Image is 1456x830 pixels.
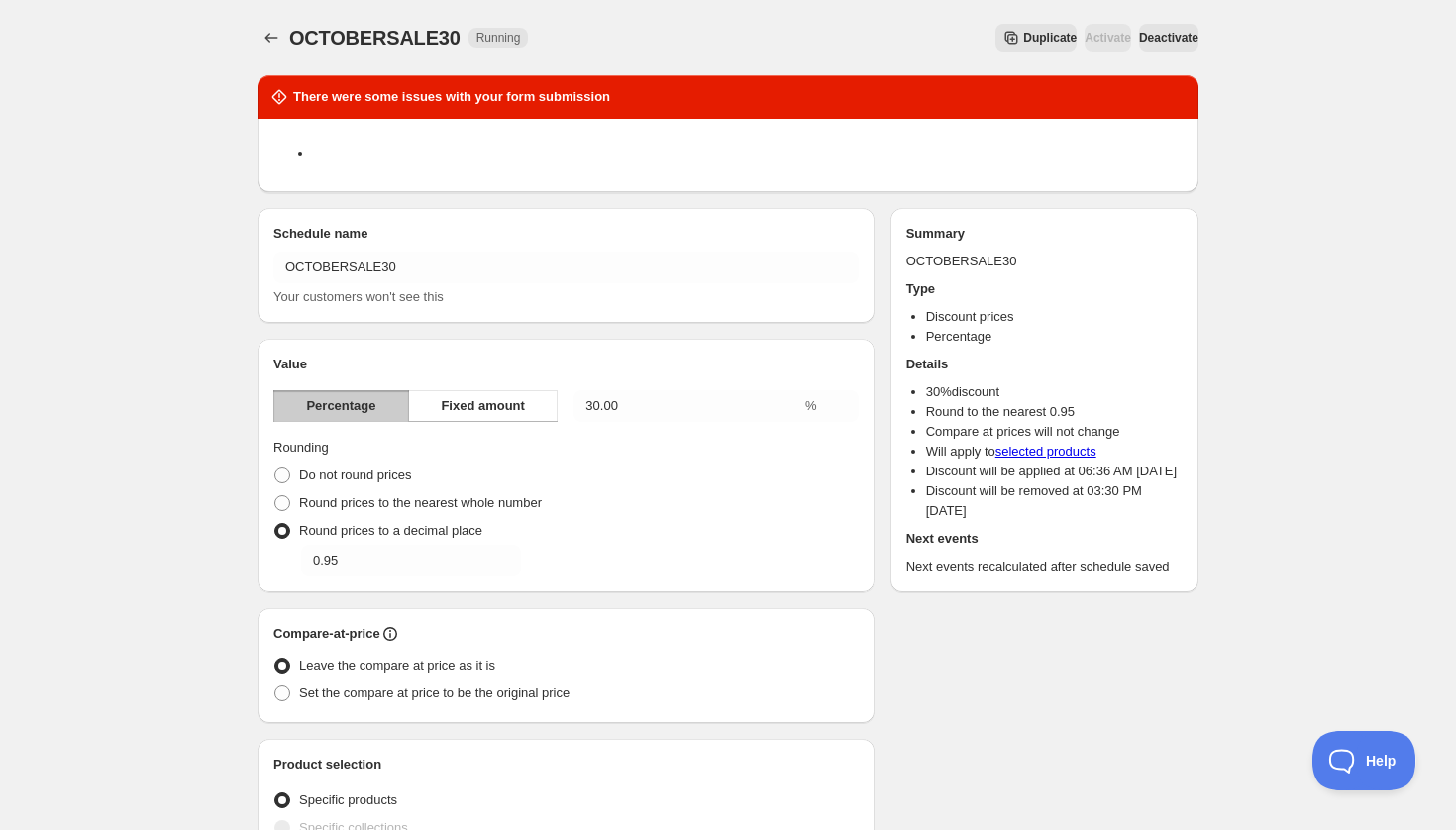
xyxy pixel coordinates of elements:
span: Set the compare at price to be the original price [299,685,570,700]
button: Fixed amount [408,390,558,422]
span: Your customers won't see this [273,289,444,304]
li: Discount will be applied at 06:36 AM [DATE] [926,462,1183,481]
li: 30 % discount [926,382,1183,402]
li: Compare at prices will not change [926,422,1183,442]
span: Running [476,30,521,46]
span: Duplicate [1023,30,1077,46]
button: Schedules [258,24,285,52]
span: Deactivate [1139,30,1198,46]
iframe: Toggle Customer Support [1312,731,1416,790]
li: Will apply to [926,442,1183,462]
h2: Summary [906,224,1183,244]
h2: Type [906,279,1183,299]
span: Round prices to a decimal place [299,523,482,538]
span: Specific products [299,792,397,807]
span: Fixed amount [441,396,525,416]
li: Round to the nearest 0.95 [926,402,1183,422]
a: selected products [995,444,1096,459]
h2: Schedule name [273,224,859,244]
span: OCTOBERSALE30 [289,27,461,49]
li: Discount prices [926,307,1183,327]
h2: Next events [906,529,1183,549]
li: Discount will be removed at 03:30 PM [DATE] [926,481,1183,521]
h2: There were some issues with your form submission [293,87,610,107]
span: Rounding [273,440,329,455]
h2: Value [273,355,859,374]
button: Percentage [273,390,409,422]
span: Leave the compare at price as it is [299,658,495,673]
span: Round prices to the nearest whole number [299,495,542,510]
button: Deactivate [1139,24,1198,52]
h2: Product selection [273,755,859,775]
span: Do not round prices [299,467,411,482]
button: Secondary action label [995,24,1077,52]
span: % [805,398,817,413]
span: Percentage [306,396,375,416]
h2: Compare-at-price [273,624,380,644]
li: Percentage [926,327,1183,347]
p: Next events recalculated after schedule saved [906,557,1183,576]
h2: Details [906,355,1183,374]
p: OCTOBERSALE30 [906,252,1183,271]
